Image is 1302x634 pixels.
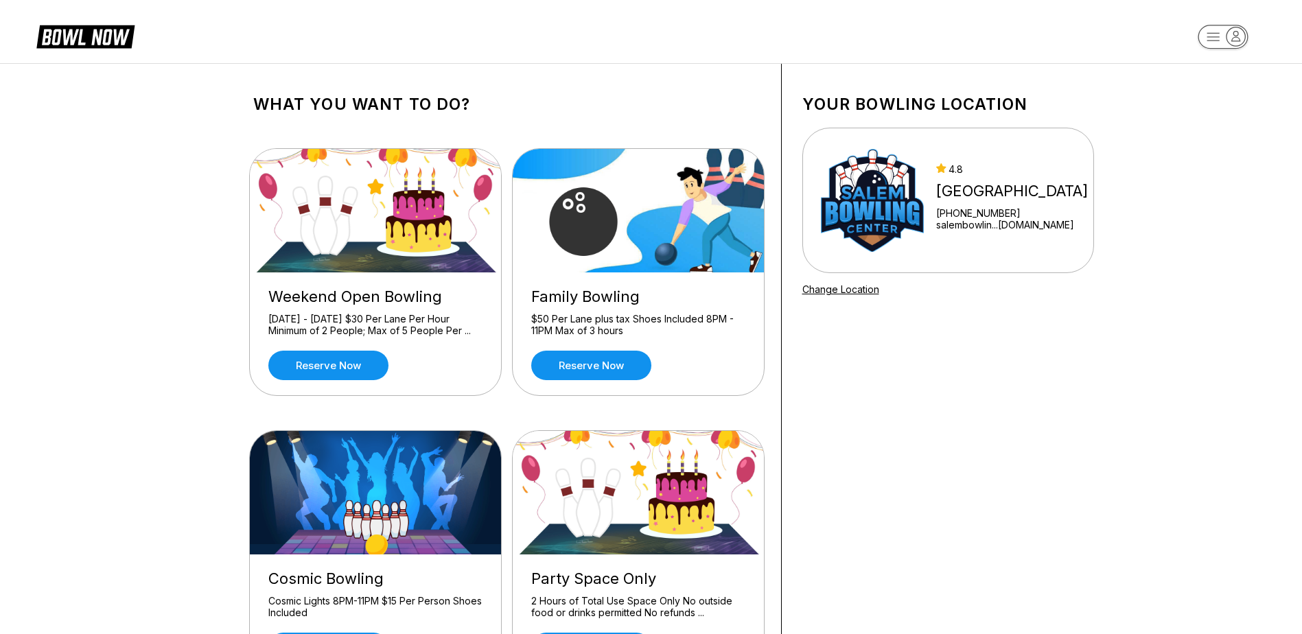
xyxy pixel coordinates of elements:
[268,313,483,337] div: [DATE] - [DATE] $30 Per Lane Per Hour Minimum of 2 People; Max of 5 People Per ...
[531,287,745,306] div: Family Bowling
[936,182,1088,200] div: [GEOGRAPHIC_DATA]
[802,283,879,295] a: Change Location
[531,313,745,337] div: $50 Per Lane plus tax Shoes Included 8PM - 11PM Max of 3 hours
[513,149,765,272] img: Family Bowling
[268,351,388,380] a: Reserve now
[936,219,1088,231] a: salembowlin...[DOMAIN_NAME]
[936,207,1088,219] div: [PHONE_NUMBER]
[268,570,483,588] div: Cosmic Bowling
[531,595,745,619] div: 2 Hours of Total Use Space Only No outside food or drinks permitted No refunds ...
[821,149,924,252] img: Salem Bowling Center
[250,149,502,272] img: Weekend Open Bowling
[531,570,745,588] div: Party Space Only
[531,351,651,380] a: Reserve now
[268,287,483,306] div: Weekend Open Bowling
[250,431,502,554] img: Cosmic Bowling
[253,95,760,114] h1: What you want to do?
[802,95,1094,114] h1: Your bowling location
[268,595,483,619] div: Cosmic Lights 8PM-11PM $15 Per Person Shoes Included
[513,431,765,554] img: Party Space Only
[936,163,1088,175] div: 4.8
